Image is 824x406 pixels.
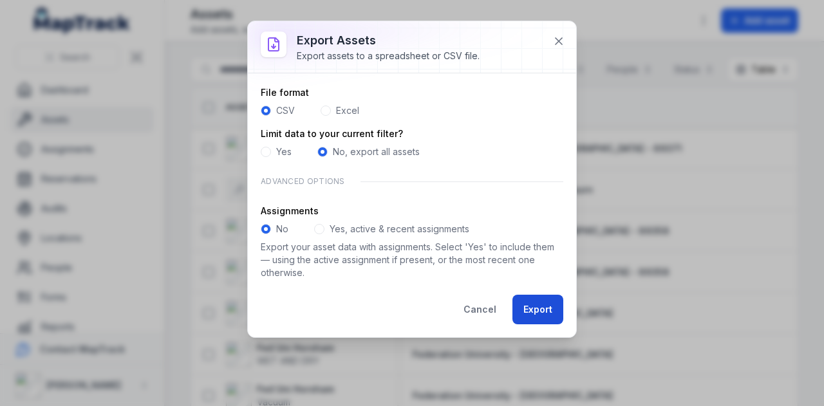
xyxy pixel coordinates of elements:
[336,104,359,117] label: Excel
[297,50,480,62] div: Export assets to a spreadsheet or CSV file.
[453,295,507,324] button: Cancel
[261,127,403,140] label: Limit data to your current filter?
[261,86,309,99] label: File format
[276,104,295,117] label: CSV
[330,223,469,235] label: Yes, active & recent assignments
[261,241,563,279] p: Export your asset data with assignments. Select 'Yes' to include them — using the active assignme...
[276,223,288,235] label: No
[276,145,292,158] label: Yes
[261,169,563,194] div: Advanced Options
[261,205,319,217] label: Assignments
[512,295,563,324] button: Export
[297,32,480,50] h3: Export assets
[333,145,420,158] label: No, export all assets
